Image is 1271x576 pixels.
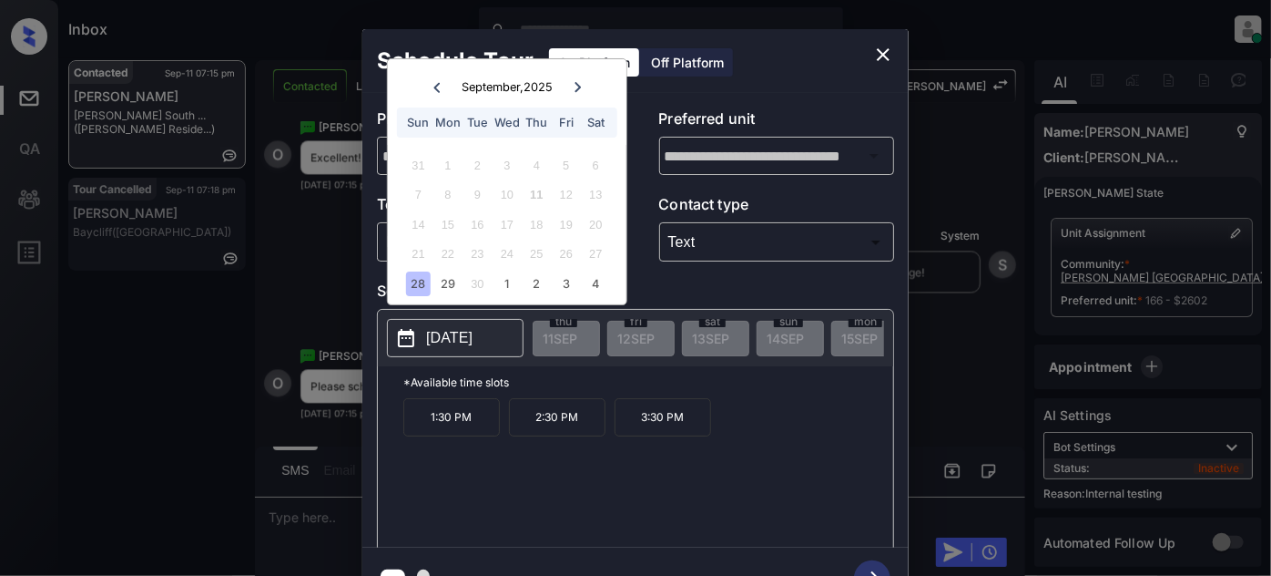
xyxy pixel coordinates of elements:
div: Sat [584,110,608,135]
div: Not available Friday, September 12th, 2025 [554,182,578,207]
div: Not available Wednesday, September 10th, 2025 [494,182,519,207]
div: Not available Monday, September 22nd, 2025 [435,242,460,266]
div: Fri [554,110,578,135]
div: Not available Sunday, September 7th, 2025 [406,182,431,207]
div: Off Platform [642,48,733,77]
div: Not available Sunday, September 21st, 2025 [406,242,431,266]
div: Not available Tuesday, September 9th, 2025 [465,182,490,207]
h2: Schedule Tour [362,29,548,93]
p: Tour type [377,193,613,222]
div: Not available Monday, September 1st, 2025 [435,153,460,178]
div: Not available Friday, September 26th, 2025 [554,242,578,266]
div: Not available Thursday, September 25th, 2025 [524,242,549,266]
div: Sun [406,110,431,135]
div: Choose Wednesday, October 1st, 2025 [494,272,519,296]
div: Not available Wednesday, September 3rd, 2025 [494,153,519,178]
div: Not available Saturday, September 6th, 2025 [584,153,608,178]
div: Tue [465,110,490,135]
div: Not available Friday, September 19th, 2025 [554,212,578,237]
div: Not available Wednesday, September 24th, 2025 [494,242,519,266]
div: Not available Tuesday, September 2nd, 2025 [465,153,490,178]
p: [DATE] [426,327,473,349]
div: On Platform [549,48,639,77]
div: Not available Saturday, September 27th, 2025 [584,242,608,266]
div: September , 2025 [462,80,553,94]
div: Choose Thursday, October 2nd, 2025 [524,272,549,296]
div: Not available Friday, September 5th, 2025 [554,153,578,178]
p: *Available time slots [403,366,893,398]
div: Text [664,227,890,257]
p: Select slot [377,280,894,309]
div: Not available Thursday, September 18th, 2025 [524,212,549,237]
div: Not available Thursday, September 11th, 2025 [524,182,549,207]
p: Contact type [659,193,895,222]
div: In Person [381,227,608,257]
button: close [865,36,901,73]
div: Not available Monday, September 8th, 2025 [435,182,460,207]
div: Not available Sunday, August 31st, 2025 [406,153,431,178]
div: Choose Saturday, October 4th, 2025 [584,272,608,296]
div: Thu [524,110,549,135]
div: Not available Tuesday, September 30th, 2025 [465,272,490,296]
p: Preferred unit [659,108,895,137]
div: Not available Tuesday, September 23rd, 2025 [465,242,490,266]
div: Choose Monday, September 29th, 2025 [435,272,460,296]
div: Not available Thursday, September 4th, 2025 [524,153,549,178]
p: 2:30 PM [509,398,605,437]
p: Preferred community [377,108,613,137]
div: Wed [494,110,519,135]
div: Mon [435,110,460,135]
button: [DATE] [387,319,524,357]
div: Not available Saturday, September 13th, 2025 [584,182,608,207]
div: Choose Friday, October 3rd, 2025 [554,272,578,296]
div: Not available Tuesday, September 16th, 2025 [465,212,490,237]
div: Not available Monday, September 15th, 2025 [435,212,460,237]
p: 3:30 PM [615,398,711,437]
div: Choose Sunday, September 28th, 2025 [406,272,431,296]
div: Not available Saturday, September 20th, 2025 [584,212,608,237]
div: Not available Sunday, September 14th, 2025 [406,212,431,237]
div: Not available Wednesday, September 17th, 2025 [494,212,519,237]
div: month 2025-09 [393,150,620,298]
p: 1:30 PM [403,398,500,437]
